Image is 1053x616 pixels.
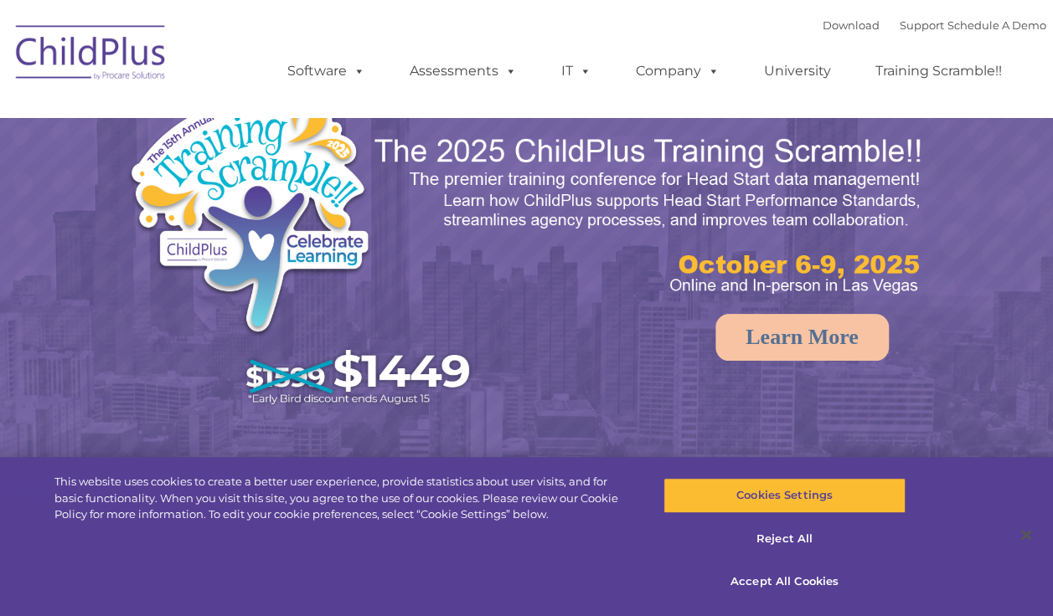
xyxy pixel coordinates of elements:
a: Learn More [715,314,889,361]
button: Reject All [663,521,906,557]
button: Accept All Cookies [663,564,906,599]
a: Download [823,18,880,32]
a: Support [900,18,944,32]
a: Assessments [393,54,534,88]
a: Company [619,54,736,88]
a: Software [271,54,382,88]
img: ChildPlus by Procare Solutions [8,13,175,97]
button: Close [1008,516,1045,553]
a: Schedule A Demo [947,18,1046,32]
a: IT [545,54,608,88]
a: Training Scramble!! [859,54,1019,88]
font: | [823,18,1046,32]
a: University [747,54,848,88]
div: This website uses cookies to create a better user experience, provide statistics about user visit... [54,474,632,523]
button: Cookies Settings [663,478,906,513]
